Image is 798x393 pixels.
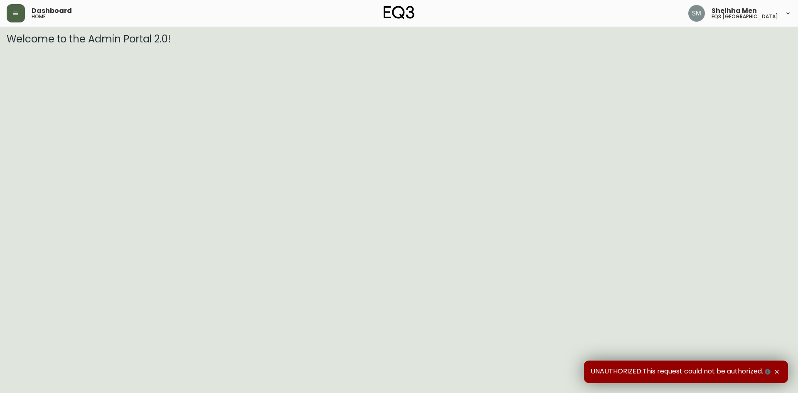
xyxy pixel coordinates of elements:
span: Dashboard [32,7,72,14]
span: UNAUTHORIZED:This request could not be authorized. [591,367,772,376]
h5: home [32,14,46,19]
img: cfa6f7b0e1fd34ea0d7b164297c1067f [688,5,705,22]
span: Sheihha Men [712,7,757,14]
h5: eq3 [GEOGRAPHIC_DATA] [712,14,778,19]
img: logo [384,6,414,19]
h3: Welcome to the Admin Portal 2.0! [7,33,791,45]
